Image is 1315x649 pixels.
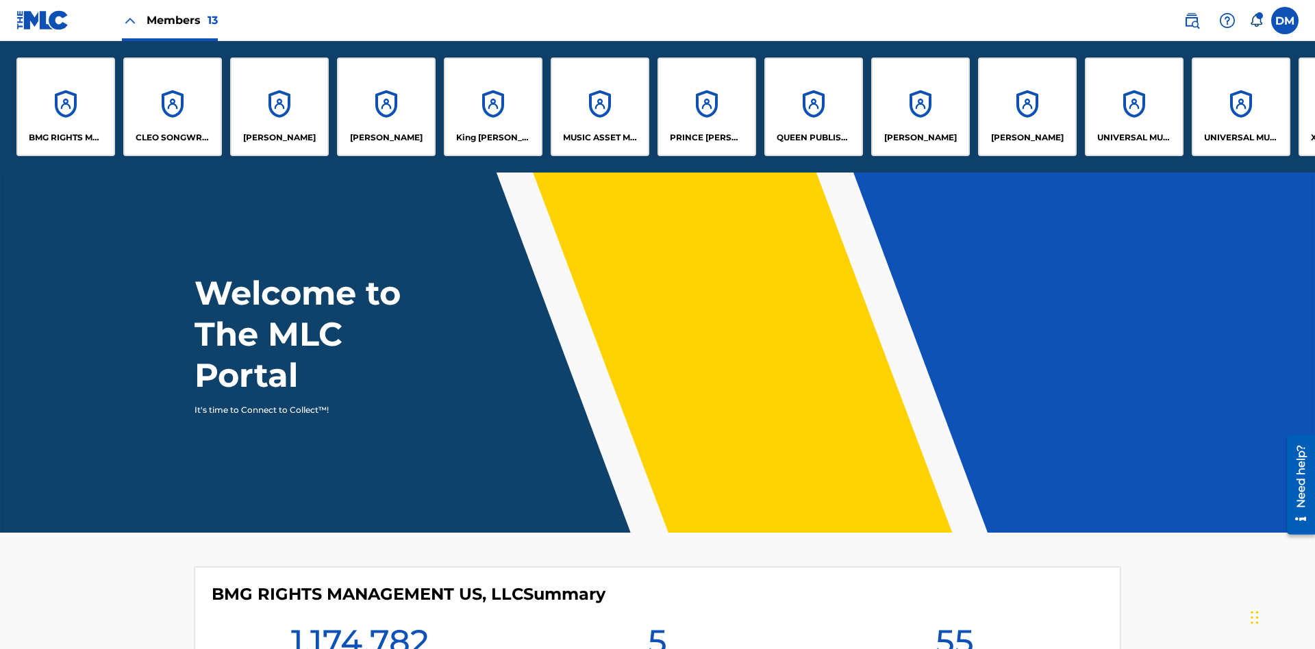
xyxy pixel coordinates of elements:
[1178,7,1205,34] a: Public Search
[208,14,218,27] span: 13
[563,131,638,144] p: MUSIC ASSET MANAGEMENT (MAM)
[871,58,970,156] a: Accounts[PERSON_NAME]
[230,58,329,156] a: Accounts[PERSON_NAME]
[1192,58,1290,156] a: AccountsUNIVERSAL MUSIC PUB GROUP
[212,584,605,605] h4: BMG RIGHTS MANAGEMENT US, LLC
[123,58,222,156] a: AccountsCLEO SONGWRITER
[1214,7,1241,34] div: Help
[337,58,436,156] a: Accounts[PERSON_NAME]
[1085,58,1183,156] a: AccountsUNIVERSAL MUSIC PUB GROUP
[657,58,756,156] a: AccountsPRINCE [PERSON_NAME]
[1247,583,1315,649] iframe: Chat Widget
[777,131,851,144] p: QUEEN PUBLISHA
[670,131,744,144] p: PRINCE MCTESTERSON
[195,404,432,416] p: It's time to Connect to Collect™!
[29,131,103,144] p: BMG RIGHTS MANAGEMENT US, LLC
[1249,14,1263,27] div: Notifications
[764,58,863,156] a: AccountsQUEEN PUBLISHA
[991,131,1064,144] p: RONALD MCTESTERSON
[978,58,1077,156] a: Accounts[PERSON_NAME]
[16,58,115,156] a: AccountsBMG RIGHTS MANAGEMENT US, LLC
[444,58,542,156] a: AccountsKing [PERSON_NAME]
[1219,12,1236,29] img: help
[243,131,316,144] p: ELVIS COSTELLO
[1097,131,1172,144] p: UNIVERSAL MUSIC PUB GROUP
[122,12,138,29] img: Close
[884,131,957,144] p: RONALD MCTESTERSON
[1204,131,1279,144] p: UNIVERSAL MUSIC PUB GROUP
[136,131,210,144] p: CLEO SONGWRITER
[195,272,451,396] h1: Welcome to The MLC Portal
[1183,12,1200,29] img: search
[551,58,649,156] a: AccountsMUSIC ASSET MANAGEMENT (MAM)
[1277,429,1315,542] iframe: Resource Center
[147,12,218,28] span: Members
[456,131,531,144] p: King McTesterson
[1251,597,1259,638] div: Drag
[16,10,69,30] img: MLC Logo
[1271,7,1299,34] div: User Menu
[350,131,423,144] p: EYAMA MCSINGER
